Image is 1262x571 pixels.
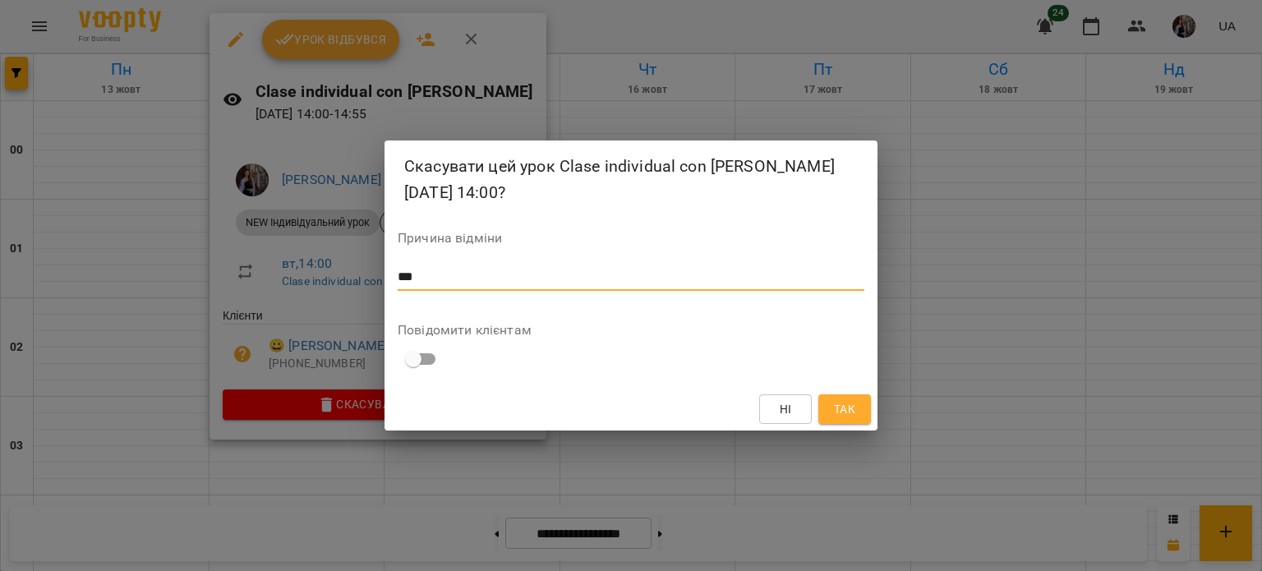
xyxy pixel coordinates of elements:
span: Так [834,399,855,419]
h2: Скасувати цей урок Clase individual con [PERSON_NAME] [DATE] 14:00? [404,154,858,205]
label: Причина відміни [398,232,864,245]
label: Повідомити клієнтам [398,324,864,337]
button: Ні [759,394,812,424]
button: Так [818,394,871,424]
span: Ні [780,399,792,419]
